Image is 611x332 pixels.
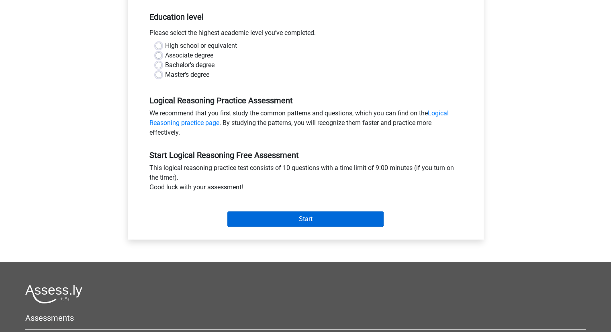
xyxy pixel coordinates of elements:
h5: Logical Reasoning Practice Assessment [149,96,462,105]
img: Assessly logo [25,285,82,303]
div: We recommend that you first study the common patterns and questions, which you can find on the . ... [143,109,468,141]
div: This logical reasoning practice test consists of 10 questions with a time limit of 9:00 minutes (... [143,163,468,195]
h5: Start Logical Reasoning Free Assessment [149,150,462,160]
h5: Assessments [25,313,586,323]
label: Associate degree [165,51,213,60]
label: Bachelor's degree [165,60,215,70]
h5: Education level [149,9,462,25]
label: Master's degree [165,70,209,80]
input: Start [227,211,384,227]
div: Please select the highest academic level you’ve completed. [143,28,468,41]
label: High school or equivalent [165,41,237,51]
